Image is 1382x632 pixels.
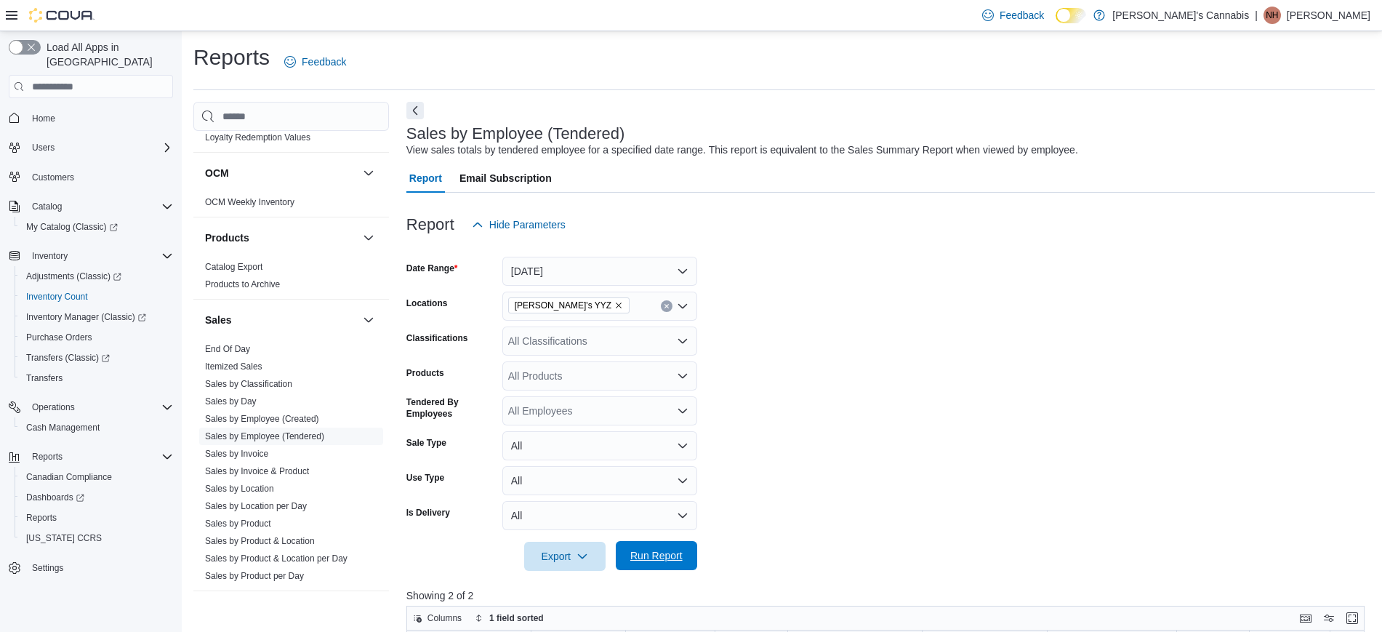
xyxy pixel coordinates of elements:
[3,246,179,266] button: Inventory
[502,466,697,495] button: All
[15,487,179,508] a: Dashboards
[20,369,173,387] span: Transfers
[20,468,118,486] a: Canadian Compliance
[205,279,280,289] a: Products to Archive
[26,291,88,303] span: Inventory Count
[32,401,75,413] span: Operations
[205,500,307,512] span: Sales by Location per Day
[406,332,468,344] label: Classifications
[205,166,229,180] h3: OCM
[20,489,173,506] span: Dashboards
[3,167,179,188] button: Customers
[205,604,357,619] button: Taxes
[26,492,84,503] span: Dashboards
[205,449,268,459] a: Sales by Invoice
[26,559,173,577] span: Settings
[3,447,179,467] button: Reports
[26,422,100,433] span: Cash Management
[630,548,683,563] span: Run Report
[26,399,81,416] button: Operations
[661,300,672,312] button: Clear input
[205,431,324,441] a: Sales by Employee (Tendered)
[406,297,448,309] label: Locations
[1056,23,1056,24] span: Dark Mode
[205,604,233,619] h3: Taxes
[205,197,294,207] a: OCM Weekly Inventory
[32,451,63,463] span: Reports
[205,519,271,529] a: Sales by Product
[205,396,257,407] span: Sales by Day
[32,562,63,574] span: Settings
[459,164,552,193] span: Email Subscription
[20,329,173,346] span: Purchase Orders
[406,396,497,420] label: Tendered By Employees
[469,609,550,627] button: 1 field sorted
[20,268,127,285] a: Adjustments (Classic)
[29,8,95,23] img: Cova
[489,612,544,624] span: 1 field sorted
[26,168,173,186] span: Customers
[278,47,352,76] a: Feedback
[26,352,110,364] span: Transfers (Classic)
[15,327,179,348] button: Purchase Orders
[406,102,424,119] button: Next
[20,218,173,236] span: My Catalog (Classic)
[360,164,377,182] button: OCM
[20,349,116,367] a: Transfers (Classic)
[205,279,280,290] span: Products to Archive
[26,532,102,544] span: [US_STATE] CCRS
[502,431,697,460] button: All
[26,332,92,343] span: Purchase Orders
[205,262,262,272] a: Catalog Export
[205,553,347,564] span: Sales by Product & Location per Day
[205,132,310,143] span: Loyalty Redemption Values
[32,250,68,262] span: Inventory
[9,101,173,616] nav: Complex example
[1320,609,1338,627] button: Display options
[205,343,250,355] span: End Of Day
[205,378,292,390] span: Sales by Classification
[20,369,68,387] a: Transfers
[360,229,377,247] button: Products
[427,612,462,624] span: Columns
[3,397,179,417] button: Operations
[533,542,597,571] span: Export
[193,43,270,72] h1: Reports
[32,201,62,212] span: Catalog
[15,528,179,548] button: [US_STATE] CCRS
[205,196,294,208] span: OCM Weekly Inventory
[205,313,357,327] button: Sales
[26,198,173,215] span: Catalog
[205,483,274,495] span: Sales by Location
[205,518,271,529] span: Sales by Product
[26,512,57,524] span: Reports
[20,419,105,436] a: Cash Management
[677,300,688,312] button: Open list of options
[20,268,173,285] span: Adjustments (Classic)
[20,529,108,547] a: [US_STATE] CCRS
[205,431,324,442] span: Sales by Employee (Tendered)
[1266,7,1278,24] span: NH
[26,247,173,265] span: Inventory
[205,379,292,389] a: Sales by Classification
[26,448,173,465] span: Reports
[3,107,179,128] button: Home
[15,508,179,528] button: Reports
[1000,8,1044,23] span: Feedback
[26,559,69,577] a: Settings
[20,329,98,346] a: Purchase Orders
[20,218,124,236] a: My Catalog (Classic)
[406,507,450,519] label: Is Delivery
[26,448,68,465] button: Reports
[15,307,179,327] a: Inventory Manager (Classic)
[26,471,112,483] span: Canadian Compliance
[205,465,309,477] span: Sales by Invoice & Product
[20,288,173,305] span: Inventory Count
[409,164,442,193] span: Report
[205,261,262,273] span: Catalog Export
[677,335,688,347] button: Open list of options
[26,221,118,233] span: My Catalog (Classic)
[205,231,357,245] button: Products
[15,287,179,307] button: Inventory Count
[515,298,611,313] span: [PERSON_NAME]'s YYZ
